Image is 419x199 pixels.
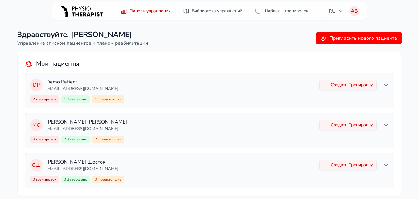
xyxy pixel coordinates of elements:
button: Создать Тренировку [319,80,377,90]
a: Панель управления [117,6,175,17]
a: Библиотека упражнений [179,6,246,17]
span: О Ш [32,161,41,169]
h1: Здравствуйте, [PERSON_NAME] [17,30,148,39]
img: PHYSIOTHERAPISTRU logo [60,2,104,20]
p: [PERSON_NAME] [PERSON_NAME] [46,118,316,126]
a: Шаблоны тренировок [251,6,312,17]
span: тренировок [35,137,56,142]
p: Управление списком пациентов и планом реабилитации [17,39,148,47]
button: Пригласить нового пациента [316,32,402,44]
span: Предстоящие [97,177,122,182]
span: 2 [30,95,59,103]
span: 0 [30,176,59,183]
button: АВ [349,6,359,16]
span: Предстоящие [97,97,122,102]
span: 1 [61,95,90,103]
p: [EMAIL_ADDRESS][DOMAIN_NAME] [46,166,316,172]
p: [EMAIL_ADDRESS][DOMAIN_NAME] [46,86,316,92]
button: Создать Тренировку [319,120,377,130]
button: Создать Тренировку [319,160,377,170]
span: Завершено [66,137,87,142]
span: 0 [92,176,124,183]
button: RU [325,5,347,17]
span: тренировок [35,177,56,182]
span: тренировок [35,97,56,102]
span: Завершено [66,97,87,102]
p: Demo Patient [46,78,316,86]
span: 4 [30,136,59,143]
span: М С [32,121,40,129]
span: Предстоящие [97,137,122,142]
span: 2 [61,136,90,143]
span: 2 [92,136,124,143]
span: Завершено [66,177,87,182]
span: RU [329,7,343,15]
p: [PERSON_NAME] Шосток [46,158,316,166]
p: [EMAIL_ADDRESS][DOMAIN_NAME] [46,126,316,132]
span: 0 [61,176,90,183]
span: D P [33,81,40,89]
span: 1 [92,95,124,103]
h2: Мои пациенты [36,59,79,68]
